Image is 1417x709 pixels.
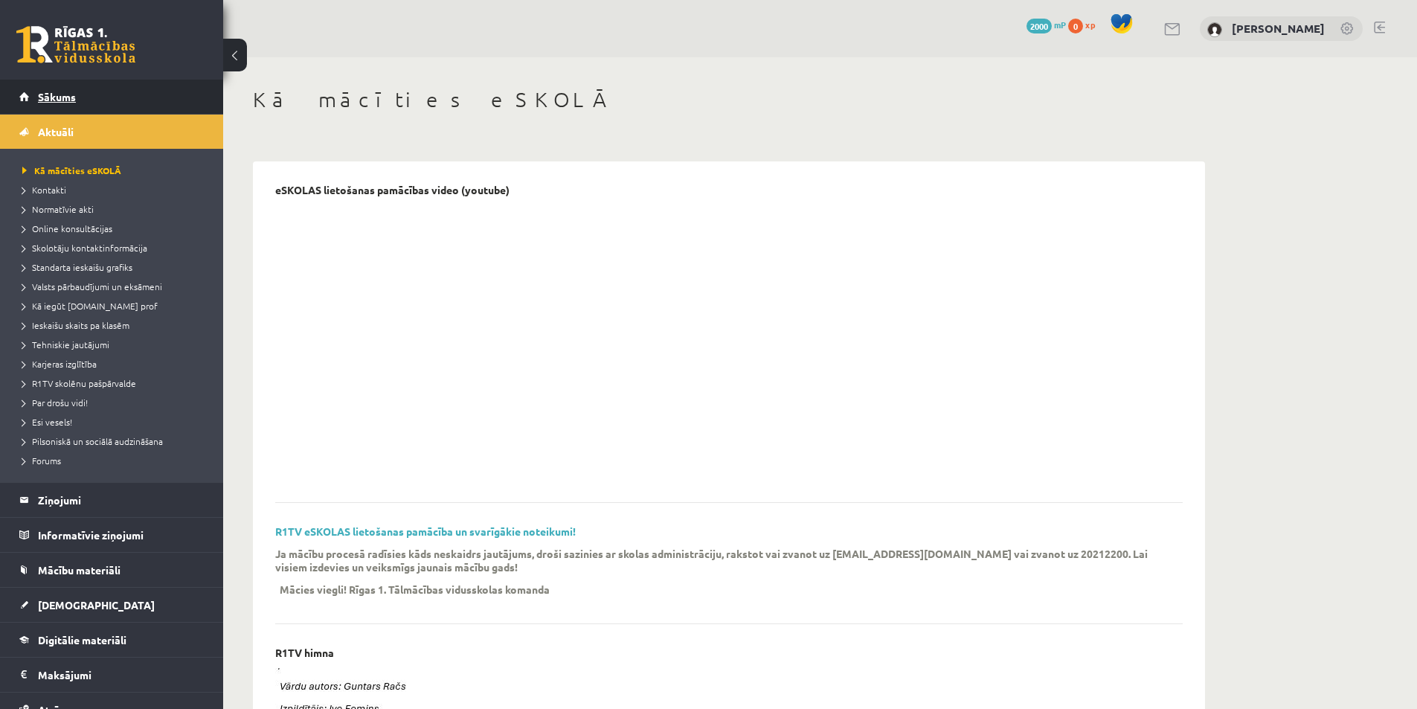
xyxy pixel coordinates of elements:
[22,415,208,429] a: Esi vesels!
[19,80,205,114] a: Sākums
[1207,22,1222,37] img: Kitija Keita Jansone
[275,547,1160,574] p: Ja mācību procesā radīsies kāds neskaidrs jautājums, droši sazinies ar skolas administrāciju, rak...
[253,87,1205,112] h1: Kā mācīties eSKOLĀ
[22,454,208,467] a: Forums
[22,280,162,292] span: Valsts pārbaudījumi un eksāmeni
[22,203,94,215] span: Normatīvie akti
[1054,19,1066,31] span: mP
[22,300,158,312] span: Kā iegūt [DOMAIN_NAME] prof
[22,397,88,408] span: Par drošu vidi!
[22,319,129,331] span: Ieskaišu skaits pa klasēm
[22,358,97,370] span: Karjeras izglītība
[22,376,208,390] a: R1TV skolēnu pašpārvalde
[19,588,205,622] a: [DEMOGRAPHIC_DATA]
[22,260,208,274] a: Standarta ieskaišu grafiks
[38,483,205,517] legend: Ziņojumi
[19,115,205,149] a: Aktuāli
[22,377,136,389] span: R1TV skolēnu pašpārvalde
[22,318,208,332] a: Ieskaišu skaits pa klasēm
[19,623,205,657] a: Digitālie materiāli
[22,396,208,409] a: Par drošu vidi!
[1085,19,1095,31] span: xp
[38,658,205,692] legend: Maksājumi
[349,583,550,596] p: Rīgas 1. Tālmācības vidusskolas komanda
[22,261,132,273] span: Standarta ieskaišu grafiks
[22,241,208,254] a: Skolotāju kontaktinformācija
[19,553,205,587] a: Mācību materiāli
[22,434,208,448] a: Pilsoniskā un sociālā audzināšana
[22,338,208,351] a: Tehniskie jautājumi
[38,90,76,103] span: Sākums
[280,583,347,596] p: Mācies viegli!
[22,280,208,293] a: Valsts pārbaudījumi un eksāmeni
[22,222,112,234] span: Online konsultācijas
[22,357,208,370] a: Karjeras izglītība
[19,658,205,692] a: Maksājumi
[16,26,135,63] a: Rīgas 1. Tālmācības vidusskola
[1026,19,1052,33] span: 2000
[22,339,109,350] span: Tehniskie jautājumi
[1068,19,1102,31] a: 0 xp
[38,563,121,577] span: Mācību materiāli
[22,202,208,216] a: Normatīvie akti
[1068,19,1083,33] span: 0
[22,183,208,196] a: Kontakti
[38,633,126,647] span: Digitālie materiāli
[275,184,510,196] p: eSKOLAS lietošanas pamācības video (youtube)
[19,483,205,517] a: Ziņojumi
[1232,21,1325,36] a: [PERSON_NAME]
[275,524,576,538] a: R1TV eSKOLAS lietošanas pamācība un svarīgākie noteikumi!
[22,222,208,235] a: Online konsultācijas
[275,647,334,659] p: R1TV himna
[22,164,121,176] span: Kā mācīties eSKOLĀ
[22,242,147,254] span: Skolotāju kontaktinformācija
[22,184,66,196] span: Kontakti
[22,164,208,177] a: Kā mācīties eSKOLĀ
[38,518,205,552] legend: Informatīvie ziņojumi
[22,416,72,428] span: Esi vesels!
[1026,19,1066,31] a: 2000 mP
[22,435,163,447] span: Pilsoniskā un sociālā audzināšana
[38,598,155,612] span: [DEMOGRAPHIC_DATA]
[19,518,205,552] a: Informatīvie ziņojumi
[38,125,74,138] span: Aktuāli
[22,299,208,312] a: Kā iegūt [DOMAIN_NAME] prof
[22,455,61,466] span: Forums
